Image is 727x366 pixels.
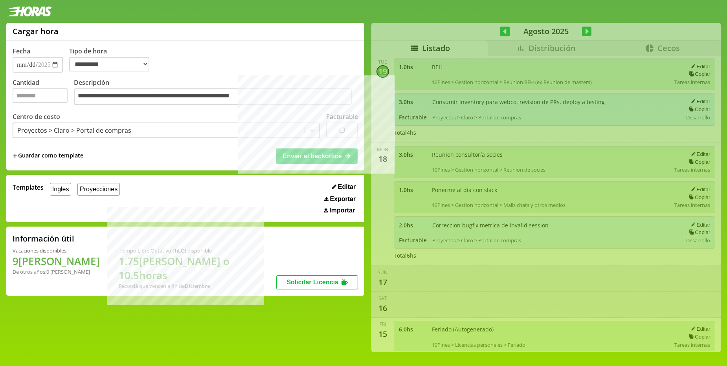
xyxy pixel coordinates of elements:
[13,112,60,121] label: Centro de costo
[13,47,30,55] label: Fecha
[119,247,276,254] div: Tiempo Libre Optativo (TiLO) disponible
[69,57,149,71] select: Tipo de hora
[338,183,356,190] span: Editar
[329,207,355,214] span: Importar
[69,47,156,73] label: Tipo de hora
[286,279,338,285] span: Solicitar Licencia
[13,183,44,192] span: Templates
[74,88,352,105] textarea: Descripción
[330,196,356,203] span: Exportar
[119,282,276,289] div: Recordá que vencen a fin de
[13,152,17,160] span: +
[326,112,358,121] label: Facturable
[13,88,68,103] input: Cantidad
[322,195,358,203] button: Exportar
[13,152,83,160] span: +Guardar como template
[50,183,71,195] button: Ingles
[330,183,358,191] button: Editar
[13,233,74,244] h2: Información útil
[119,254,276,282] h1: 1.75 [PERSON_NAME] o 10.5 horas
[283,153,341,159] span: Enviar al backoffice
[276,148,358,163] button: Enviar al backoffice
[13,254,100,268] h1: 9 [PERSON_NAME]
[276,275,358,289] button: Solicitar Licencia
[17,126,131,135] div: Proyectos > Claro > Portal de compras
[13,78,74,107] label: Cantidad
[13,26,59,37] h1: Cargar hora
[74,78,358,107] label: Descripción
[77,183,120,195] button: Proyecciones
[6,6,52,16] img: logotipo
[13,268,100,275] div: De otros años: 0 [PERSON_NAME]
[185,282,210,289] b: Diciembre
[13,247,100,254] div: Vacaciones disponibles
